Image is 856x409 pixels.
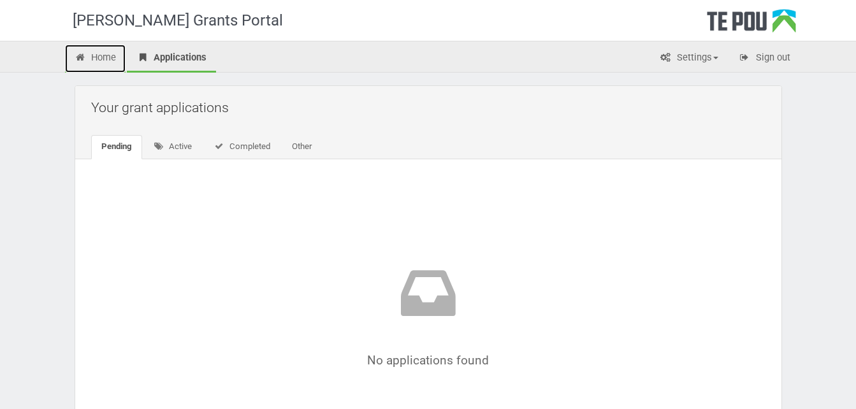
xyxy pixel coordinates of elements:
[729,45,800,73] a: Sign out
[143,135,203,159] a: Active
[650,45,728,73] a: Settings
[129,261,727,367] div: No applications found
[91,135,142,159] a: Pending
[203,135,280,159] a: Completed
[91,92,772,122] h2: Your grant applications
[707,9,796,41] div: Te Pou Logo
[65,45,126,73] a: Home
[127,45,216,73] a: Applications
[282,135,322,159] a: Other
